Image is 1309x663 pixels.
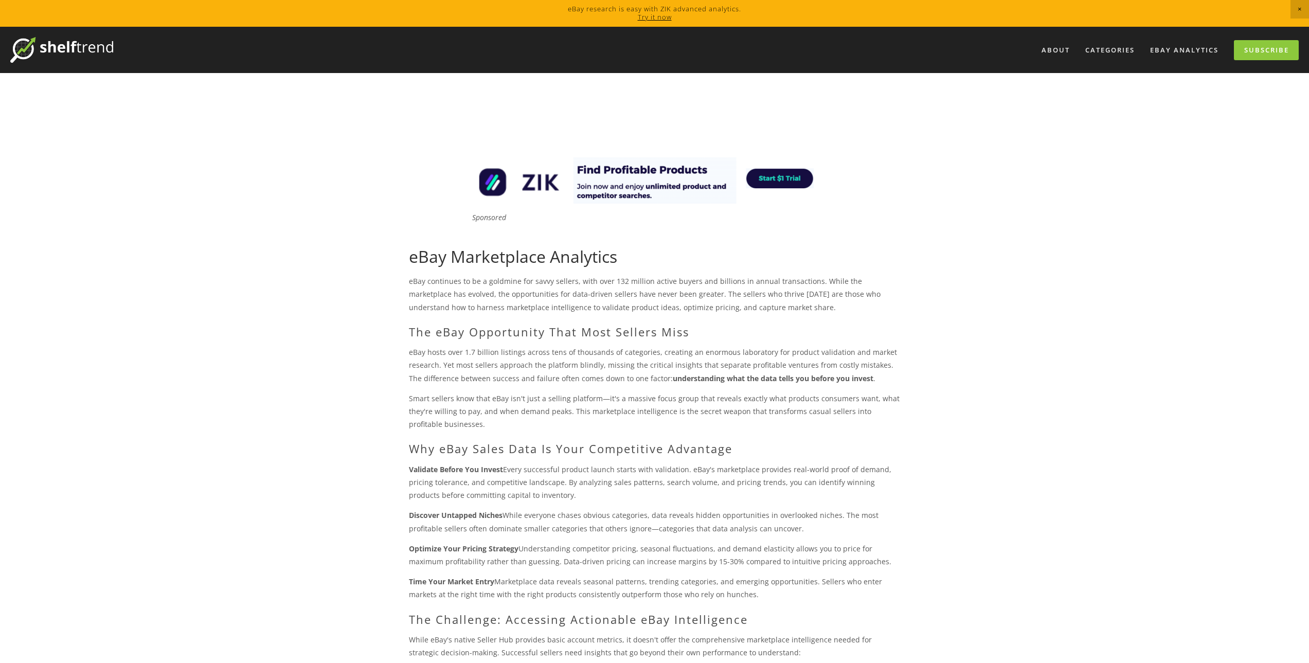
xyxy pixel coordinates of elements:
[409,542,901,568] p: Understanding competitor pricing, seasonal fluctuations, and demand elasticity allows you to pric...
[409,544,518,553] strong: Optimize Your Pricing Strategy
[409,633,901,659] p: While eBay's native Seller Hub provides basic account metrics, it doesn't offer the comprehensive...
[409,613,901,626] h2: The Challenge: Accessing Actionable eBay Intelligence
[638,12,672,22] a: Try it now
[409,442,901,455] h2: Why eBay Sales Data Is Your Competitive Advantage
[409,464,503,474] strong: Validate Before You Invest
[1234,40,1299,60] a: Subscribe
[10,37,113,63] img: ShelfTrend
[409,575,901,601] p: Marketplace data reveals seasonal patterns, trending categories, and emerging opportunities. Sell...
[409,463,901,502] p: Every successful product launch starts with validation. eBay's marketplace provides real-world pr...
[409,392,901,431] p: Smart sellers know that eBay isn't just a selling platform—it's a massive focus group that reveal...
[409,577,494,586] strong: Time Your Market Entry
[409,247,901,266] h1: eBay Marketplace Analytics
[673,373,873,383] strong: understanding what the data tells you before you invest
[1035,42,1077,59] a: About
[409,325,901,338] h2: The eBay Opportunity That Most Sellers Miss
[1143,42,1225,59] a: eBay Analytics
[1079,42,1141,59] div: Categories
[409,510,503,520] strong: Discover Untapped Niches
[409,346,901,385] p: eBay hosts over 1.7 billion listings across tens of thousands of categories, creating an enormous...
[409,509,901,534] p: While everyone chases obvious categories, data reveals hidden opportunities in overlooked niches....
[472,212,506,222] em: Sponsored
[409,275,901,314] p: eBay continues to be a goldmine for savvy sellers, with over 132 million active buyers and billio...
